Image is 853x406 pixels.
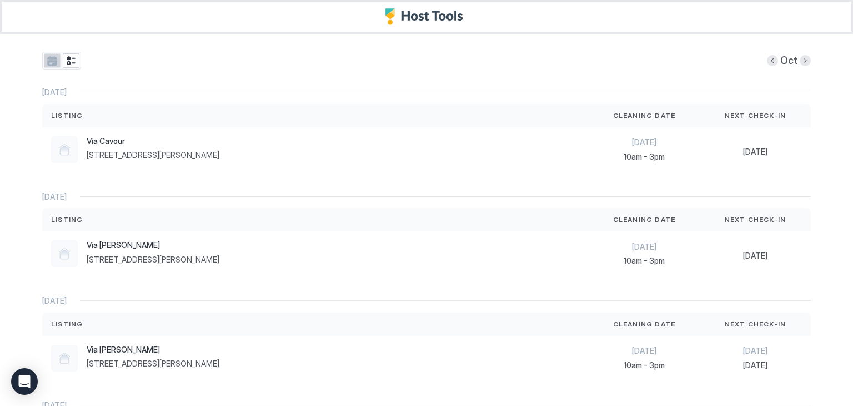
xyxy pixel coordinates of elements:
span: [DATE] [42,87,67,97]
button: Previous month [767,55,778,66]
span: [STREET_ADDRESS][PERSON_NAME] [87,359,219,369]
span: [STREET_ADDRESS][PERSON_NAME] [87,150,219,160]
span: Oct [780,55,797,67]
span: [DATE] [709,346,802,356]
span: Via [PERSON_NAME] [87,345,219,355]
span: Listing [51,215,83,225]
span: [DATE] [42,192,67,202]
span: Next Check-In [725,319,786,329]
span: [DATE] [42,296,67,306]
span: [DATE] [598,346,691,356]
span: 10am - 3pm [598,360,691,370]
span: [DATE] [709,360,802,370]
span: Listing [51,111,83,121]
span: [DATE] [598,137,691,147]
span: Cleaning Date [613,215,676,225]
span: Via [PERSON_NAME] [87,240,219,250]
span: [DATE] [709,251,802,261]
span: Next Check-In [725,111,786,121]
span: Via Cavour [87,136,219,146]
span: [STREET_ADDRESS][PERSON_NAME] [87,255,219,265]
span: [DATE] [598,242,691,252]
div: Open Intercom Messenger [11,368,38,395]
span: 10am - 3pm [598,256,691,266]
div: tab-group [42,52,81,70]
span: Cleaning Date [613,319,676,329]
span: [DATE] [709,147,802,157]
button: Next month [800,55,811,66]
span: Next Check-In [725,215,786,225]
span: 10am - 3pm [598,152,691,162]
span: Cleaning Date [613,111,676,121]
span: Listing [51,319,83,329]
